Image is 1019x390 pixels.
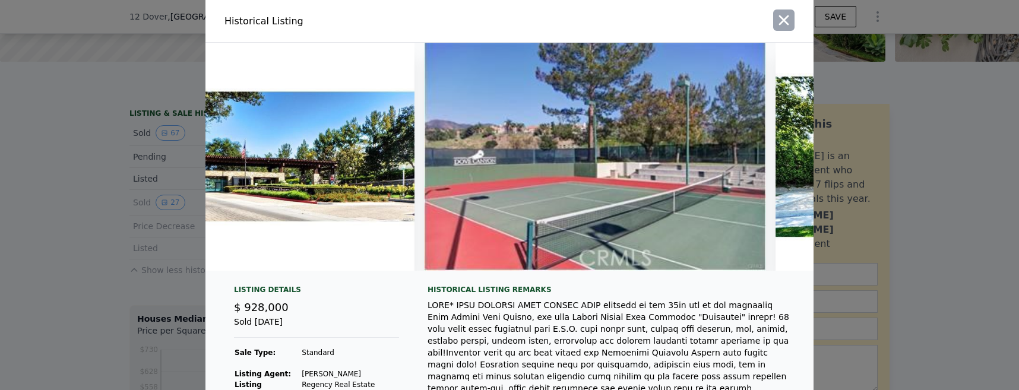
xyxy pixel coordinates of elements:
[301,369,399,379] td: [PERSON_NAME]
[224,14,505,28] div: Historical Listing
[301,347,399,358] td: Standard
[424,43,766,271] img: Property Img
[234,316,399,338] div: Sold [DATE]
[234,285,399,299] div: Listing Details
[234,301,289,313] span: $ 928,000
[428,285,795,294] div: Historical Listing remarks
[110,43,414,271] img: Property Img
[235,348,276,357] strong: Sale Type:
[235,370,291,378] strong: Listing Agent:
